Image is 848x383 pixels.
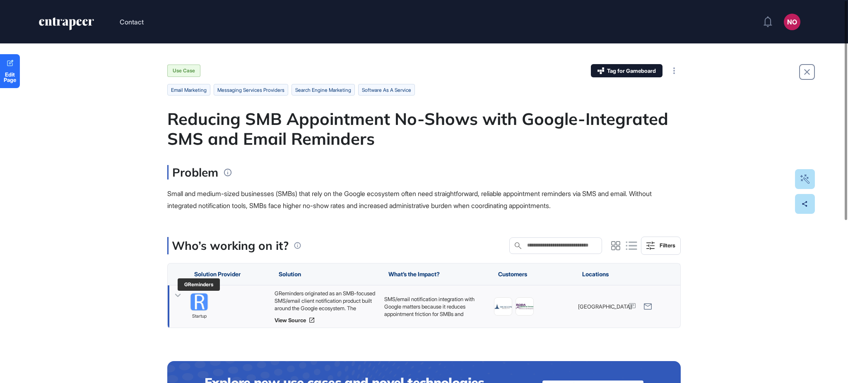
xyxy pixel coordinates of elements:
div: GReminders originated as an SMB-focused SMS/email client notification product built around the Go... [275,290,376,312]
span: [GEOGRAPHIC_DATA] [578,302,632,310]
button: Filters [641,237,681,255]
a: image [516,297,534,316]
span: Solution Provider [194,271,241,278]
button: Contact [120,17,144,27]
span: Tag for Gameboard [607,68,656,74]
li: email marketing [167,84,210,96]
span: Locations [582,271,609,278]
li: search engine marketing [291,84,355,96]
p: Who’s working on it? [172,237,289,254]
button: NO [784,14,800,30]
img: image [494,298,512,315]
a: image [494,297,512,316]
span: Customers [498,271,527,278]
div: Filters [660,242,675,249]
img: image [516,298,533,315]
span: Small and medium-sized businesses (SMBs) that rely on the Google ecosystem often need straightfor... [167,189,652,210]
span: What’s the Impact? [388,271,440,278]
div: GReminders [184,282,213,287]
img: image [190,293,208,311]
span: startup [192,313,207,320]
li: messaging services providers [214,84,288,96]
div: Use Case [167,65,200,77]
li: software as a service [358,84,415,96]
p: SMS/email notification integration with Google matters because it reduces appointment friction fo... [384,295,486,326]
span: Solution [279,271,301,278]
div: Reducing SMB Appointment No-Shows with Google-Integrated SMS and Email Reminders [167,109,681,148]
a: entrapeer-logo [38,17,95,33]
a: View Source [275,317,376,323]
h3: Problem [167,165,218,180]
